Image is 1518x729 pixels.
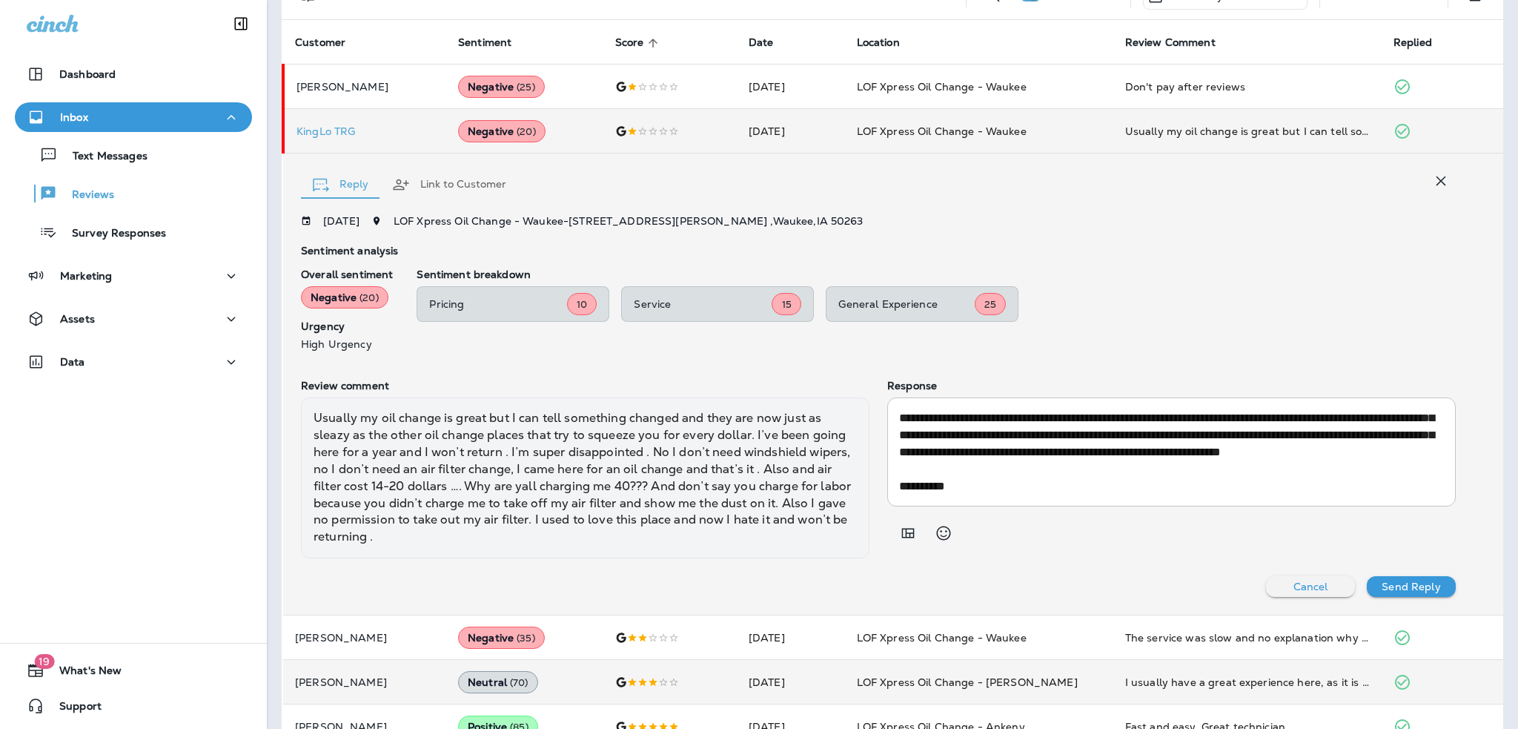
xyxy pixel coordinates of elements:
p: Survey Responses [57,227,166,241]
div: Usually my oil change is great but I can tell something changed and they are now just as sleazy a... [301,398,869,558]
p: [DATE] [323,215,359,227]
span: Review Comment [1125,36,1235,50]
span: ( 20 ) [517,125,536,138]
button: Survey Responses [15,217,252,248]
span: 25 [984,298,996,311]
p: Assets [60,313,95,325]
button: Reviews [15,178,252,209]
p: [PERSON_NAME] [296,81,434,93]
button: 19What's New [15,656,252,685]
td: [DATE] [737,660,845,705]
span: LOF Xpress Oil Change - Waukee [857,125,1027,138]
span: LOF Xpress Oil Change - Waukee [857,631,1027,644]
div: Usually my oil change is great but I can tell something changed and they are now just as sleazy a... [1125,124,1370,139]
td: [DATE] [737,616,845,660]
button: Cancel [1266,576,1355,597]
span: ( 20 ) [359,291,379,304]
span: Date [749,36,793,50]
div: Negative [458,120,546,142]
span: Replied [1393,36,1451,50]
span: LOF Xpress Oil Change - [PERSON_NAME] [857,676,1078,689]
p: Pricing [429,298,567,310]
span: LOF Xpress Oil Change - Waukee [857,80,1027,93]
span: 19 [34,654,54,669]
span: Score [615,36,663,50]
p: Response [887,380,1456,392]
span: Sentiment [458,36,531,50]
div: Click to view Customer Drawer [296,125,434,137]
p: Text Messages [58,150,148,164]
button: Add in a premade template [893,518,923,548]
p: [PERSON_NAME] [295,632,434,644]
p: Send Reply [1382,581,1440,593]
button: Collapse Sidebar [220,9,262,39]
p: [PERSON_NAME] [295,676,434,688]
button: Marketing [15,261,252,291]
span: 10 [577,298,587,311]
button: Link to Customer [380,158,518,211]
div: The service was slow and no explanation why I hade to use a specific, specialty synthetic oil. Fe... [1125,630,1370,645]
p: Urgency [301,320,393,332]
p: Overall sentiment [301,268,393,280]
button: Support [15,691,252,721]
span: LOF Xpress Oil Change - Waukee - [STREET_ADDRESS][PERSON_NAME] , Waukee , IA 50263 [394,214,864,228]
p: Sentiment breakdown [417,268,1456,280]
span: Sentiment [458,36,511,49]
p: Cancel [1293,581,1328,593]
button: Reply [301,158,380,211]
p: Reviews [57,188,114,202]
div: Neutral [458,671,538,693]
td: [DATE] [737,65,845,109]
p: General Experience [838,298,975,310]
p: Service [634,298,772,310]
span: Support [44,700,102,718]
span: What's New [44,664,122,682]
p: Review comment [301,380,869,392]
span: Replied [1393,36,1432,49]
span: ( 70 ) [510,676,528,689]
div: Negative [458,627,545,649]
button: Assets [15,304,252,334]
span: Location [857,36,919,50]
p: Data [60,356,85,368]
p: KingLo TRG [296,125,434,137]
button: Select an emoji [929,518,958,548]
span: Review Comment [1125,36,1216,49]
p: Marketing [60,270,112,282]
div: Don't pay after reviews [1125,79,1370,94]
p: Dashboard [59,68,116,80]
button: Send Reply [1367,576,1456,597]
div: Negative [458,76,545,98]
span: ( 25 ) [517,81,535,93]
span: Customer [295,36,365,50]
button: Data [15,347,252,377]
span: Customer [295,36,345,49]
p: Sentiment analysis [301,245,1456,257]
span: Location [857,36,900,49]
span: Date [749,36,774,49]
td: [DATE] [737,109,845,154]
button: Inbox [15,102,252,132]
span: 15 [782,298,792,311]
button: Dashboard [15,59,252,89]
div: I usually have a great experience here, as it is super quick! The amount you pay for the amount o... [1125,675,1370,690]
button: Text Messages [15,139,252,171]
div: Negative [301,286,388,309]
p: Inbox [60,111,88,123]
span: Score [615,36,644,49]
p: High Urgency [301,338,393,350]
span: ( 35 ) [517,632,535,644]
